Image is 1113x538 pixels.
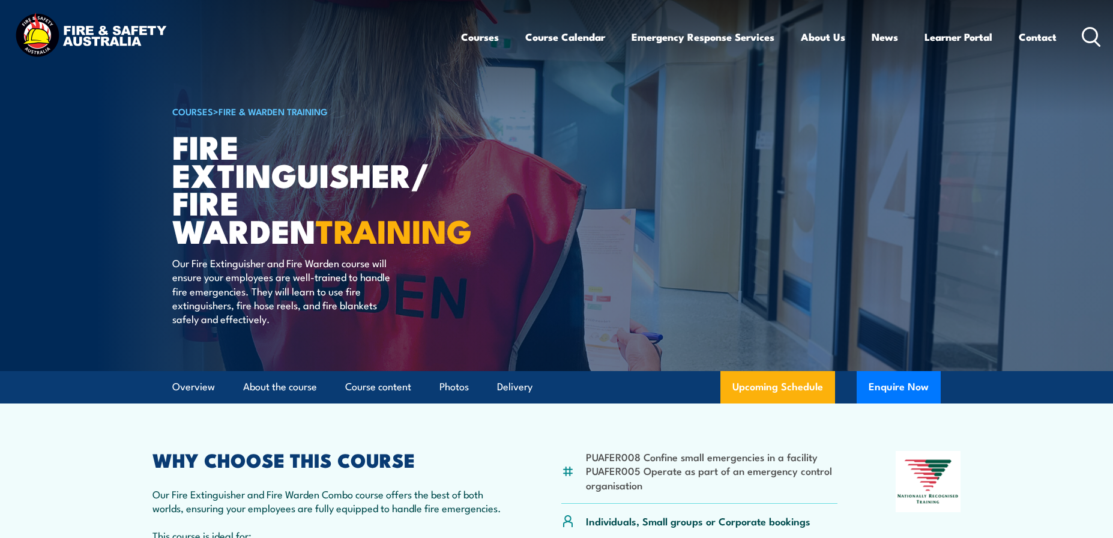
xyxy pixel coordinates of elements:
li: PUAFER005 Operate as part of an emergency control organisation [586,464,837,492]
a: Upcoming Schedule [720,371,835,403]
img: Nationally Recognised Training logo. [896,451,961,512]
p: Our Fire Extinguisher and Fire Warden course will ensure your employees are well-trained to handl... [172,256,391,326]
a: Fire & Warden Training [219,104,328,118]
h2: WHY CHOOSE THIS COURSE [152,451,503,468]
a: Contact [1019,21,1057,53]
a: About Us [801,21,845,53]
a: News [872,21,898,53]
a: Courses [461,21,499,53]
button: Enquire Now [857,371,941,403]
a: Overview [172,371,215,403]
p: Our Fire Extinguisher and Fire Warden Combo course offers the best of both worlds, ensuring your ... [152,487,503,515]
a: Photos [439,371,469,403]
a: COURSES [172,104,213,118]
a: About the course [243,371,317,403]
li: PUAFER008 Confine small emergencies in a facility [586,450,837,464]
a: Delivery [497,371,532,403]
a: Learner Portal [924,21,992,53]
a: Emergency Response Services [632,21,774,53]
p: Individuals, Small groups or Corporate bookings [586,514,810,528]
a: Course content [345,371,411,403]
h6: > [172,104,469,118]
a: Course Calendar [525,21,605,53]
strong: TRAINING [316,205,472,255]
h1: Fire Extinguisher/ Fire Warden [172,132,469,244]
